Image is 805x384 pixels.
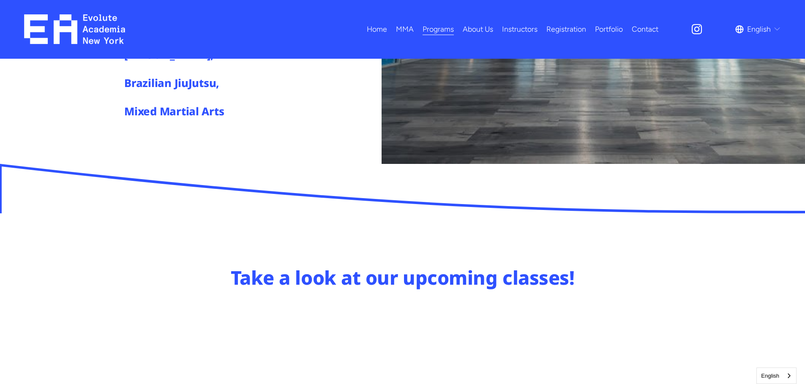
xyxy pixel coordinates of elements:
h4: Brazilian JiuJutsu, [124,76,260,90]
a: Instructors [502,22,538,37]
h3: Take a look at our upcoming classes! [218,265,587,290]
span: English [747,22,771,36]
h4: Mixed Martial Arts [124,104,260,119]
aside: Language selected: English [756,368,797,384]
a: Portfolio [595,22,623,37]
a: folder dropdown [396,22,414,37]
a: Instagram [690,23,703,35]
a: Home [367,22,387,37]
a: folder dropdown [423,22,454,37]
div: language picker [735,22,781,37]
h4: [PERSON_NAME], [124,47,260,62]
a: Registration [546,22,586,37]
span: Programs [423,22,454,36]
a: English [757,368,796,384]
span: MMA [396,22,414,36]
a: About Us [463,22,493,37]
a: Contact [632,22,658,37]
img: EA [24,14,125,44]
